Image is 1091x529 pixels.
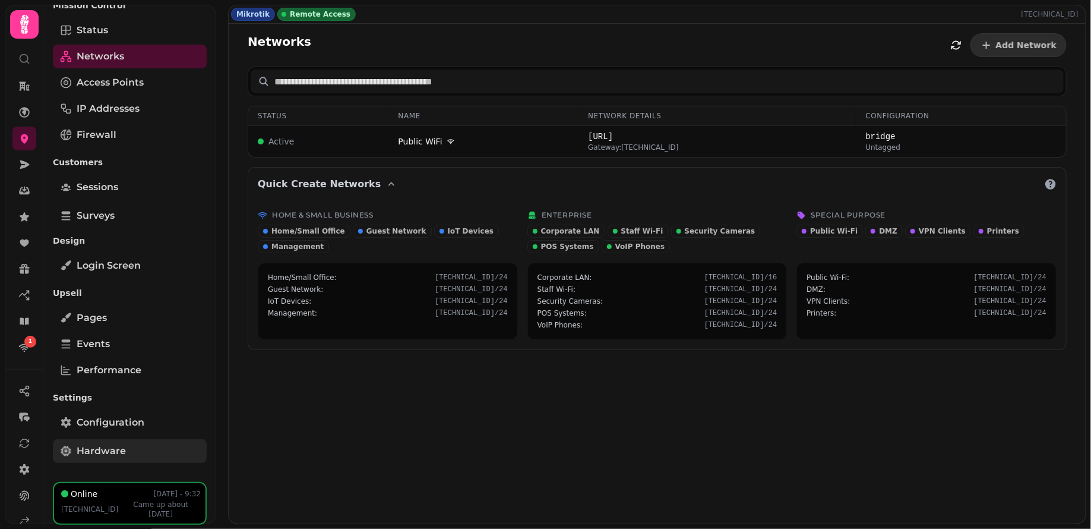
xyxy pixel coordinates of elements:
[974,285,1046,294] span: [TECHNICAL_ID] /24
[856,106,1066,126] th: Configuration
[77,444,126,458] span: Hardware
[435,297,507,306] span: [TECHNICAL_ID] /24
[704,285,777,294] span: [TECHNICAL_ID] /24
[53,282,207,304] p: Upsell
[435,308,507,318] span: [TECHNICAL_ID] /24
[796,225,863,238] button: Public Wi-Fi
[621,228,663,235] span: Staff Wi-Fi
[807,297,850,306] span: VPN Clients :
[879,228,897,235] span: DMZ
[231,8,275,21] div: Mikrotik
[272,210,374,220] h4: Home & Small Business
[53,152,207,173] p: Customers
[542,210,592,220] h4: Enterprise
[290,10,350,19] span: Remote Access
[578,106,856,126] th: Network Details
[61,505,118,514] p: [TECHNICAL_ID]
[53,45,207,68] a: Networks
[541,243,594,250] span: POS Systems
[77,128,116,142] span: Firewall
[148,500,188,518] span: about [DATE]
[258,225,350,238] button: Home/Small Office
[974,297,1046,306] span: [TECHNICAL_ID] /24
[53,306,207,330] a: Pages
[268,297,311,306] span: IoT Devices :
[974,273,1046,282] span: [TECHNICAL_ID] /24
[268,308,317,318] span: Management :
[77,49,124,64] span: Networks
[615,243,665,250] span: VoIP Phones
[53,97,207,121] a: IP Addresses
[588,131,846,143] span: [URL]
[865,143,1057,152] span: Untagged
[258,177,381,191] p: Quick Create Networks
[398,136,442,147] span: Public WiFi
[77,23,108,37] span: Status
[996,41,1057,49] span: Add Network
[154,489,201,499] p: [DATE] - 9:32
[807,285,826,294] span: DMZ :
[588,143,846,152] span: Gateway: [TECHNICAL_ID]
[602,240,671,253] button: VoIP Phones
[608,225,669,238] button: Staff Wi-Fi
[541,228,600,235] span: Corporate LAN
[268,273,337,282] span: Home/Small Office :
[53,204,207,228] a: Surveys
[133,500,165,509] span: Came up
[53,175,207,199] a: Sessions
[77,102,140,116] span: IP Addresses
[1022,10,1083,19] p: [TECHNICAL_ID]
[77,180,118,194] span: Sessions
[704,297,777,306] span: [TECHNICAL_ID] /24
[435,273,507,282] span: [TECHNICAL_ID] /24
[527,225,605,238] button: Corporate LAN
[811,210,886,220] h4: Special Purpose
[77,209,115,223] span: Surveys
[704,273,777,282] span: [TECHNICAL_ID] /16
[77,415,144,430] span: Configuration
[527,240,599,253] button: POS Systems
[704,320,777,330] span: [TECHNICAL_ID] /24
[537,297,603,306] span: Security Cameras :
[53,439,207,463] a: Hardware
[865,225,903,238] button: DMZ
[271,243,324,250] span: Management
[434,225,499,238] button: IoT Devices
[905,225,971,238] button: VPN Clients
[671,225,761,238] button: Security Cameras
[12,336,36,360] a: 1
[77,311,107,325] span: Pages
[987,228,1019,235] span: Printers
[366,228,426,235] span: Guest Network
[53,18,207,42] a: Status
[919,228,966,235] span: VPN Clients
[53,482,207,525] button: Online[DATE] - 9:32[TECHNICAL_ID]Came upabout [DATE]
[77,337,110,351] span: Events
[974,308,1046,318] span: [TECHNICAL_ID] /24
[53,332,207,356] a: Events
[537,320,583,330] span: VoIP Phones :
[258,240,329,253] button: Management
[268,136,294,147] span: Active
[53,123,207,147] a: Firewall
[810,228,858,235] span: Public Wi-Fi
[807,273,849,282] span: Public Wi-Fi :
[268,285,323,294] span: Guest Network :
[537,308,587,318] span: POS Systems :
[53,230,207,251] p: Design
[29,338,32,346] span: 1
[77,259,141,273] span: Login screen
[271,228,345,235] span: Home/Small Office
[248,106,388,126] th: Status
[353,225,432,238] button: Guest Network
[53,411,207,434] a: Configuration
[71,488,97,500] p: Online
[248,33,311,50] h2: Networks
[77,75,144,90] span: Access Points
[77,363,141,377] span: Performance
[448,228,494,235] span: IoT Devices
[53,254,207,278] a: Login screen
[388,106,578,126] th: Name
[537,285,575,294] span: Staff Wi-Fi :
[973,225,1024,238] button: Printers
